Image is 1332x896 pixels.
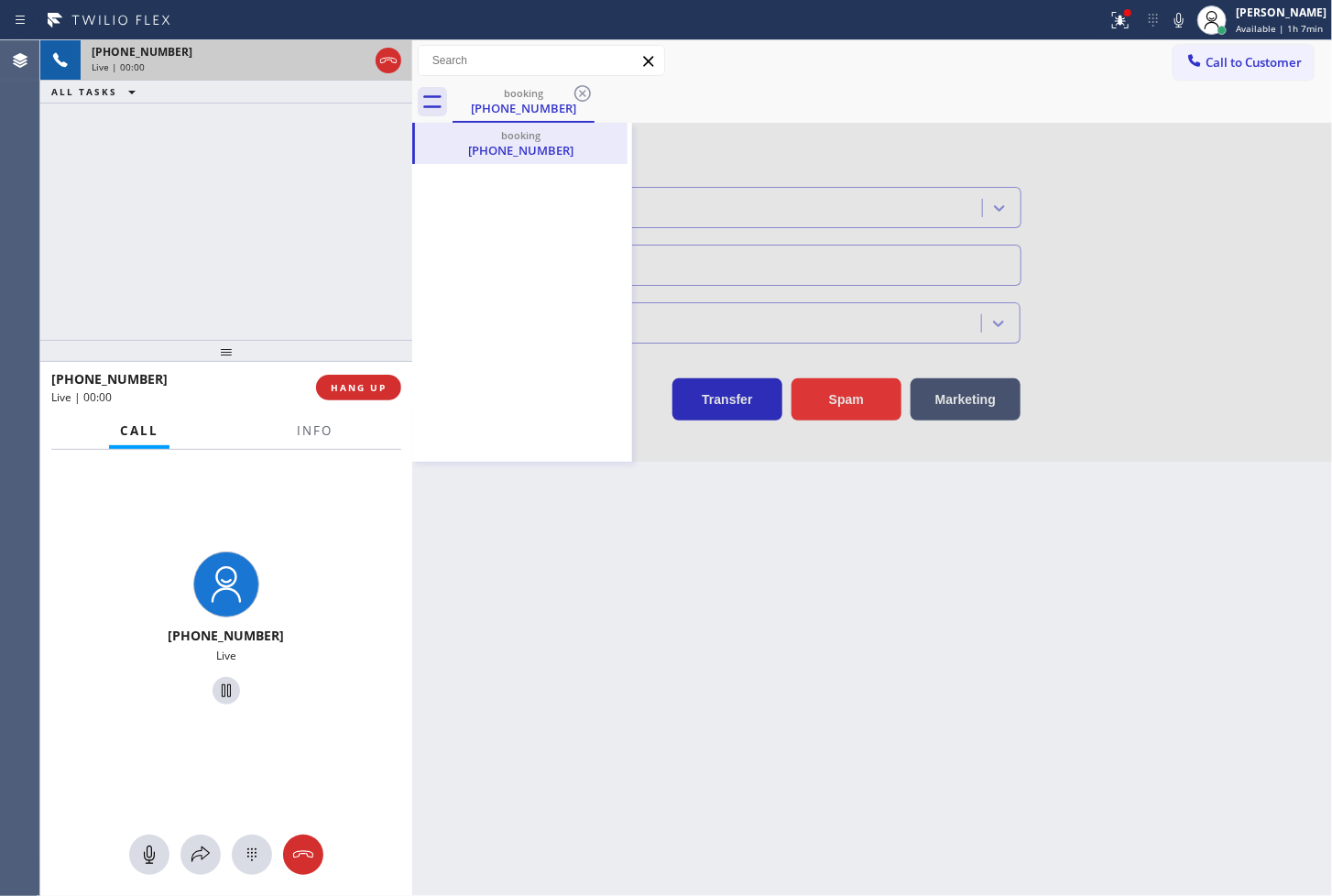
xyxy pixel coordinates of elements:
[40,81,154,103] button: ALL TASKS
[169,627,285,644] span: [PHONE_NUMBER]
[51,389,112,405] span: Live | 00:00
[120,422,158,439] span: Call
[454,86,593,100] div: booking
[331,381,387,394] span: HANG UP
[180,835,221,875] button: Open directory
[417,123,626,164] div: (866) 469-1354
[1236,5,1327,20] div: [PERSON_NAME]
[454,82,593,121] div: (866) 469-1354
[419,46,664,75] input: Search
[216,648,236,663] span: Live
[1206,54,1302,71] span: Call to Customer
[51,370,168,388] span: [PHONE_NUMBER]
[51,85,117,98] span: ALL TASKS
[286,413,344,449] button: Info
[92,60,145,73] span: Live | 00:00
[109,413,169,449] button: Call
[1174,45,1314,80] button: Call to Customer
[232,835,272,875] button: Open dialpad
[297,422,333,439] span: Info
[213,677,240,705] button: Hold Customer
[1166,7,1192,33] button: Mute
[316,375,401,400] button: HANG UP
[129,835,169,875] button: Mute
[454,100,593,116] div: [PHONE_NUMBER]
[376,48,401,73] button: Hang up
[92,44,192,60] span: [PHONE_NUMBER]
[417,142,626,158] div: [PHONE_NUMBER]
[1236,22,1323,35] span: Available | 1h 7min
[283,835,323,875] button: Hang up
[417,128,626,142] div: booking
